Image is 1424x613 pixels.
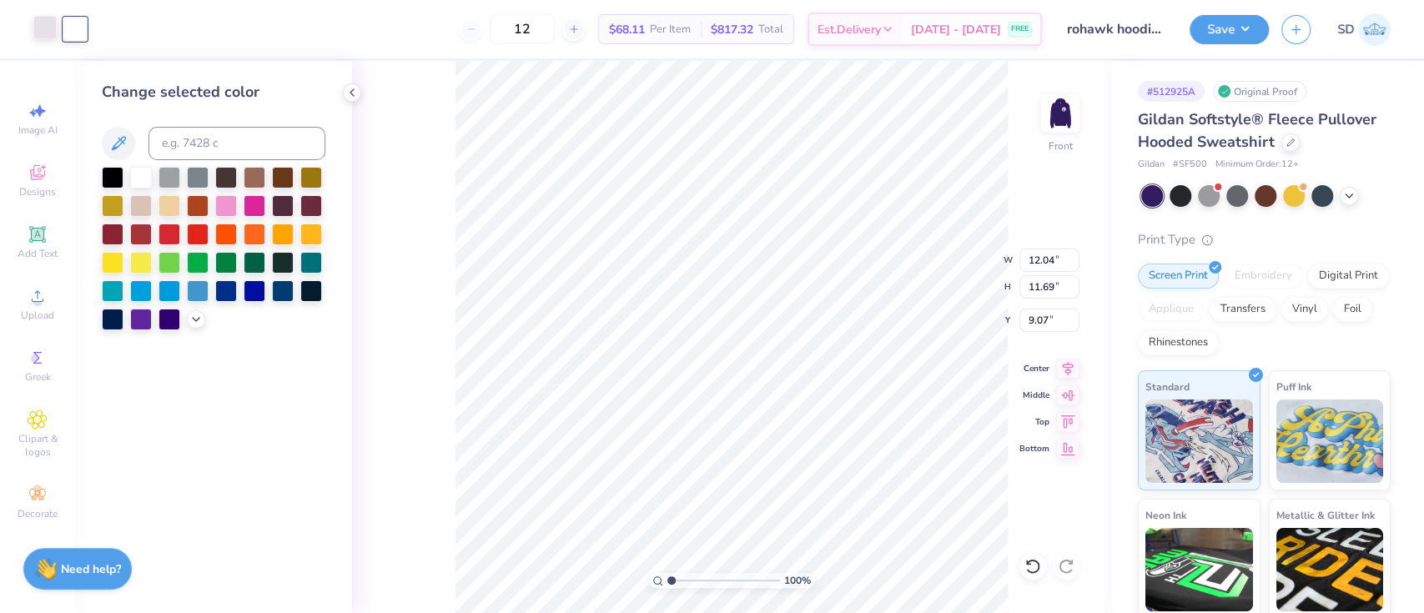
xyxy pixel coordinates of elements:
[1145,399,1253,483] img: Standard
[1173,158,1207,172] span: # SF500
[1333,297,1372,322] div: Foil
[1019,389,1049,401] span: Middle
[1138,109,1376,152] span: Gildan Softstyle® Fleece Pullover Hooded Sweatshirt
[1019,416,1049,428] span: Top
[784,573,811,588] span: 100 %
[1044,97,1077,130] img: Front
[19,185,56,198] span: Designs
[61,561,121,577] strong: Need help?
[650,21,691,38] span: Per Item
[1138,81,1205,102] div: # 512925A
[1054,13,1177,46] input: Untitled Design
[1337,13,1391,46] a: SD
[1276,378,1311,395] span: Puff Ink
[1138,297,1205,322] div: Applique
[1276,528,1384,611] img: Metallic & Glitter Ink
[1138,158,1165,172] span: Gildan
[1145,506,1186,524] span: Neon Ink
[1138,230,1391,249] div: Print Type
[1190,15,1269,44] button: Save
[1213,81,1306,102] div: Original Proof
[1308,264,1389,289] div: Digital Print
[818,21,881,38] span: Est. Delivery
[1138,264,1219,289] div: Screen Print
[18,247,58,260] span: Add Text
[1224,264,1303,289] div: Embroidery
[1276,506,1375,524] span: Metallic & Glitter Ink
[758,21,783,38] span: Total
[1210,297,1276,322] div: Transfers
[711,21,753,38] span: $817.32
[1145,528,1253,611] img: Neon Ink
[18,507,58,520] span: Decorate
[609,21,645,38] span: $68.11
[1276,399,1384,483] img: Puff Ink
[148,127,325,160] input: e.g. 7428 c
[1358,13,1391,46] img: Sparsh Drolia
[102,81,325,103] div: Change selected color
[1337,20,1354,39] span: SD
[1019,363,1049,374] span: Center
[1138,330,1219,355] div: Rhinestones
[25,370,51,384] span: Greek
[18,123,58,137] span: Image AI
[1145,378,1190,395] span: Standard
[1215,158,1299,172] span: Minimum Order: 12 +
[8,432,67,459] span: Clipart & logos
[21,309,54,322] span: Upload
[911,21,1001,38] span: [DATE] - [DATE]
[1011,23,1029,35] span: FREE
[1049,138,1073,153] div: Front
[1281,297,1328,322] div: Vinyl
[1019,443,1049,455] span: Bottom
[490,14,555,44] input: – –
